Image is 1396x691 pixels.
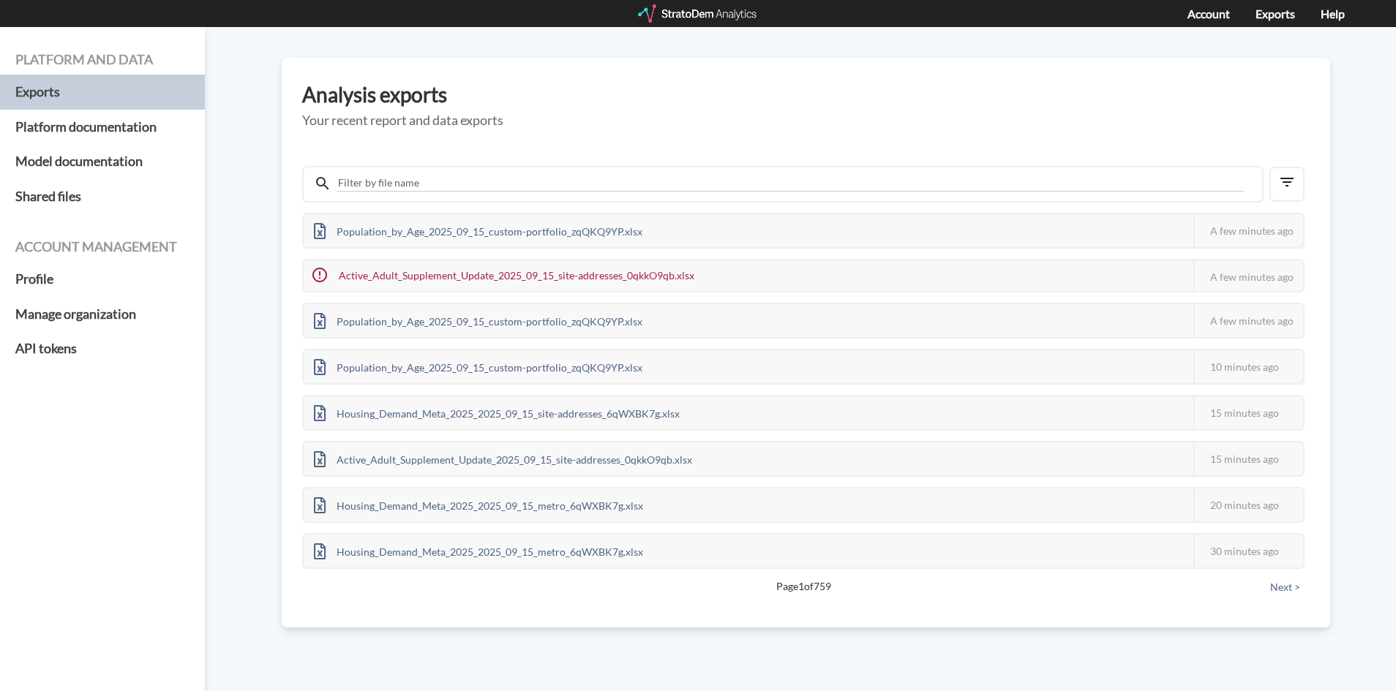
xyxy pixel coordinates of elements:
div: Housing_Demand_Meta_2025_2025_09_15_site-addresses_6qWXBK7g.xlsx [304,396,690,429]
div: Active_Adult_Supplement_Update_2025_09_15_site-addresses_0qkkO9qb.xlsx [304,442,702,475]
h5: Your recent report and data exports [302,113,1310,128]
div: A few minutes ago [1193,214,1303,247]
a: Manage organization [15,297,189,332]
div: 10 minutes ago [1193,350,1303,383]
a: Help [1321,7,1345,20]
button: Next > [1266,579,1305,595]
span: Page 1 of 759 [353,579,1253,594]
a: Active_Adult_Supplement_Update_2025_09_15_site-addresses_0qkkO9qb.xlsx [304,451,702,464]
a: Shared files [15,179,189,214]
a: API tokens [15,331,189,366]
div: 20 minutes ago [1193,488,1303,521]
div: Housing_Demand_Meta_2025_2025_09_15_metro_6qWXBK7g.xlsx [304,488,653,521]
h4: Platform and data [15,53,189,67]
a: Population_by_Age_2025_09_15_custom-portfolio_zqQKQ9YP.xlsx [304,313,653,325]
div: Population_by_Age_2025_09_15_custom-portfolio_zqQKQ9YP.xlsx [304,304,653,337]
div: A few minutes ago [1193,304,1303,337]
div: Active_Adult_Supplement_Update_2025_09_15_site-addresses_0qkkO9qb.xlsx [304,260,705,291]
div: A few minutes ago [1193,260,1303,293]
a: Population_by_Age_2025_09_15_custom-portfolio_zqQKQ9YP.xlsx [304,359,653,371]
a: Housing_Demand_Meta_2025_2025_09_15_metro_6qWXBK7g.xlsx [304,497,653,510]
a: Account [1187,7,1230,20]
a: Exports [15,75,189,110]
a: Platform documentation [15,110,189,145]
h3: Analysis exports [302,83,1310,106]
h4: Account management [15,240,189,254]
a: Model documentation [15,144,189,179]
div: 30 minutes ago [1193,535,1303,567]
div: 15 minutes ago [1193,396,1303,429]
div: Housing_Demand_Meta_2025_2025_09_15_metro_6qWXBK7g.xlsx [304,535,653,567]
div: Population_by_Age_2025_09_15_custom-portfolio_zqQKQ9YP.xlsx [304,214,653,247]
a: Population_by_Age_2025_09_15_custom-portfolio_zqQKQ9YP.xlsx [304,223,653,235]
a: Exports [1256,7,1295,20]
div: 15 minutes ago [1193,442,1303,475]
a: Housing_Demand_Meta_2025_2025_09_15_metro_6qWXBK7g.xlsx [304,543,653,556]
div: Population_by_Age_2025_09_15_custom-portfolio_zqQKQ9YP.xlsx [304,350,653,383]
input: Filter by file name [337,175,1244,192]
a: Housing_Demand_Meta_2025_2025_09_15_site-addresses_6qWXBK7g.xlsx [304,405,690,418]
a: Profile [15,262,189,297]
